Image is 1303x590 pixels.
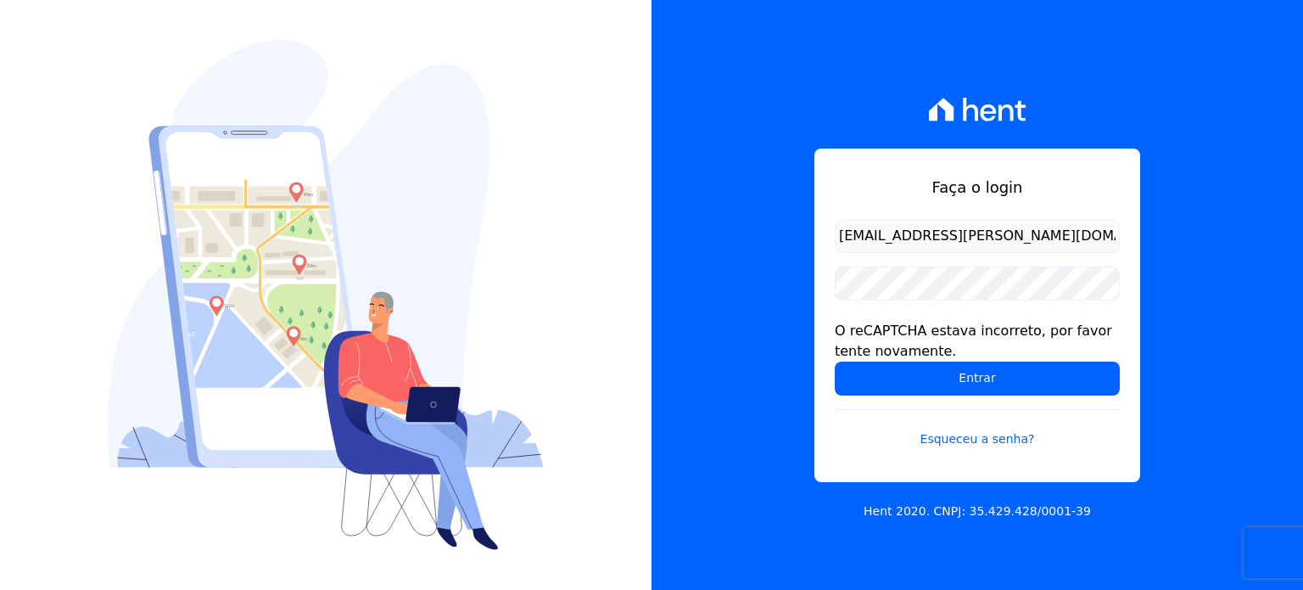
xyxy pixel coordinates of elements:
[835,362,1120,396] input: Entrar
[108,40,544,550] img: Login
[835,321,1120,362] div: O reCAPTCHA estava incorreto, por favor tente novamente.
[864,503,1091,520] p: Hent 2020. CNPJ: 35.429.428/0001-39
[835,219,1120,253] input: Email
[835,176,1120,199] h1: Faça o login
[835,409,1120,448] a: Esqueceu a senha?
